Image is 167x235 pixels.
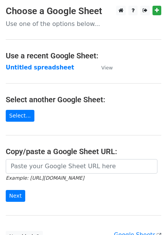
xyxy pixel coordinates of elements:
h3: Choose a Google Sheet [6,6,161,17]
a: View [94,64,113,71]
p: Use one of the options below... [6,20,161,28]
input: Next [6,190,25,202]
a: Untitled spreadsheet [6,64,74,71]
input: Paste your Google Sheet URL here [6,159,157,174]
h4: Select another Google Sheet: [6,95,161,104]
small: View [101,65,113,71]
a: Select... [6,110,34,122]
small: Example: [URL][DOMAIN_NAME] [6,175,84,181]
h4: Use a recent Google Sheet: [6,51,161,60]
h4: Copy/paste a Google Sheet URL: [6,147,161,156]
